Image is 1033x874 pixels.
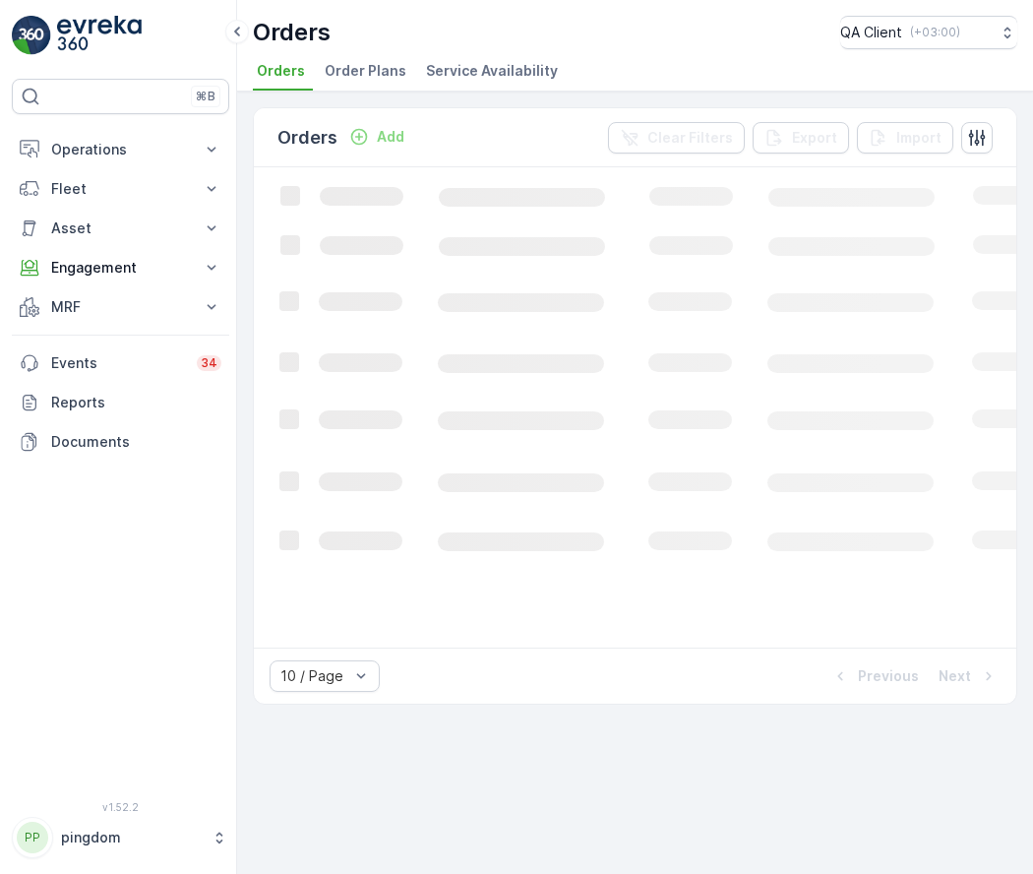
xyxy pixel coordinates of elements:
[12,130,229,169] button: Operations
[51,140,190,159] p: Operations
[840,23,902,42] p: QA Client
[939,666,971,686] p: Next
[858,666,919,686] p: Previous
[51,218,190,238] p: Asset
[12,169,229,209] button: Fleet
[12,248,229,287] button: Engagement
[17,822,48,853] div: PP
[840,16,1017,49] button: QA Client(+03:00)
[201,355,217,371] p: 34
[325,61,406,81] span: Order Plans
[12,16,51,55] img: logo
[12,801,229,813] span: v 1.52.2
[341,125,412,149] button: Add
[910,25,960,40] p: ( +03:00 )
[792,128,837,148] p: Export
[12,343,229,383] a: Events34
[196,89,215,104] p: ⌘B
[12,383,229,422] a: Reports
[608,122,745,154] button: Clear Filters
[828,664,921,688] button: Previous
[12,287,229,327] button: MRF
[253,17,331,48] p: Orders
[51,258,190,278] p: Engagement
[857,122,953,154] button: Import
[12,209,229,248] button: Asset
[51,432,221,452] p: Documents
[896,128,942,148] p: Import
[12,422,229,462] a: Documents
[51,179,190,199] p: Fleet
[257,61,305,81] span: Orders
[51,353,185,373] p: Events
[647,128,733,148] p: Clear Filters
[12,817,229,858] button: PPpingdom
[426,61,558,81] span: Service Availability
[51,297,190,317] p: MRF
[51,393,221,412] p: Reports
[61,828,202,847] p: pingdom
[57,16,142,55] img: logo_light-DOdMpM7g.png
[937,664,1001,688] button: Next
[277,124,337,152] p: Orders
[753,122,849,154] button: Export
[377,127,404,147] p: Add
